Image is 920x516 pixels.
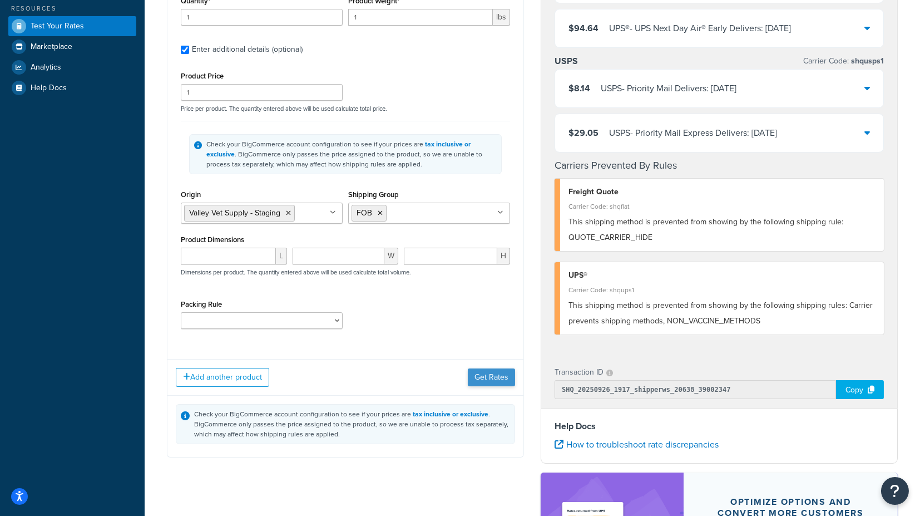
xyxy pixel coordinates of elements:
div: Resources [8,4,136,13]
div: UPS® [568,268,876,283]
label: Packing Rule [181,300,222,308]
span: lbs [493,9,510,26]
span: This shipping method is prevented from showing by the following shipping rules: Carrier prevents ... [568,299,873,327]
p: Transaction ID [555,365,604,380]
input: 0.00 [348,9,493,26]
a: Marketplace [8,37,136,57]
label: Origin [181,190,201,199]
div: Carrier Code: shqups1 [568,282,876,298]
a: tax inclusive or exclusive [206,139,471,159]
div: Check your BigCommerce account configuration to see if your prices are . BigCommerce only passes ... [206,139,497,169]
span: Test Your Rates [31,22,84,31]
div: Enter additional details (optional) [192,42,303,57]
span: Valley Vet Supply - Staging [189,207,280,219]
button: Get Rates [468,368,515,386]
div: USPS - Priority Mail Delivers: [DATE] [601,81,736,96]
span: Analytics [31,63,61,72]
div: Copy [836,380,884,399]
span: L [276,248,287,264]
div: Freight Quote [568,184,876,200]
p: Dimensions per product. The quantity entered above will be used calculate total volume. [178,268,411,276]
div: Carrier Code: shqflat [568,199,876,214]
span: This shipping method is prevented from showing by the following shipping rule: QUOTE_CARRIER_HIDE [568,216,843,243]
p: Carrier Code: [803,53,884,69]
input: 0 [181,9,343,26]
a: Analytics [8,57,136,77]
h4: Help Docs [555,420,884,433]
span: $94.64 [568,22,599,35]
a: tax inclusive or exclusive [413,409,488,419]
button: Open Resource Center [881,477,909,505]
button: Add another product [176,368,269,387]
span: $8.14 [568,82,590,95]
span: shqusps1 [849,55,884,67]
span: $29.05 [568,126,599,139]
h3: USPS [555,56,578,67]
a: Test Your Rates [8,16,136,36]
label: Shipping Group [348,190,399,199]
input: Enter additional details (optional) [181,46,189,54]
label: Product Price [181,72,224,80]
span: W [384,248,398,264]
div: USPS - Priority Mail Express Delivers: [DATE] [609,125,777,141]
span: H [497,248,510,264]
p: Price per product. The quantity entered above will be used calculate total price. [178,105,513,112]
div: UPS® - UPS Next Day Air® Early Delivers: [DATE] [609,21,791,36]
h4: Carriers Prevented By Rules [555,158,884,173]
span: FOB [357,207,372,219]
label: Product Dimensions [181,235,244,244]
a: Help Docs [8,78,136,98]
span: Marketplace [31,42,72,52]
span: Help Docs [31,83,67,93]
a: How to troubleshoot rate discrepancies [555,438,719,451]
div: Check your BigCommerce account configuration to see if your prices are . BigCommerce only passes ... [194,409,510,439]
